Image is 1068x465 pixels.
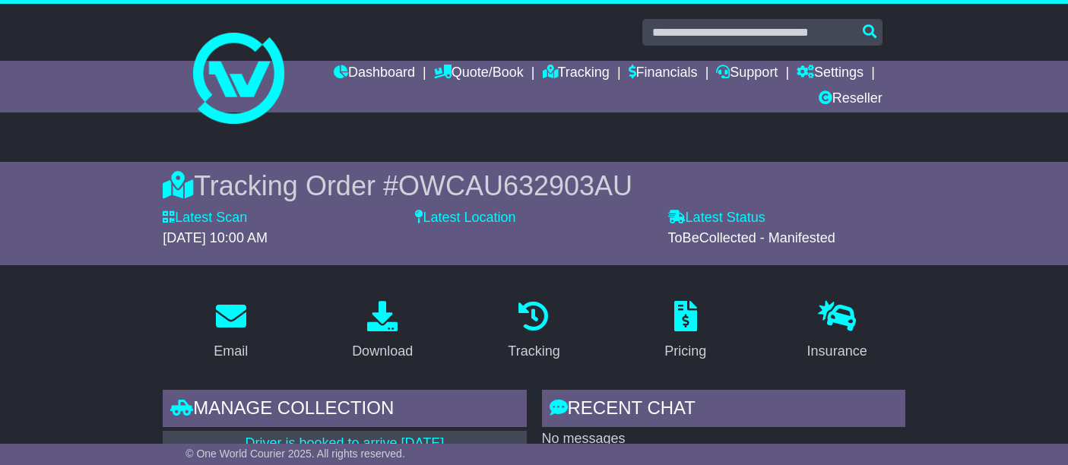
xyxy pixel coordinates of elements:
span: ToBeCollected - Manifested [668,230,835,245]
p: No messages [542,431,905,448]
a: Tracking [543,61,610,87]
label: Latest Scan [163,210,247,226]
a: Reseller [819,87,883,112]
div: Tracking Order # [163,169,905,202]
div: Email [214,341,248,362]
div: Pricing [664,341,706,362]
a: Dashboard [334,61,415,87]
a: Quote/Book [434,61,524,87]
a: Settings [797,61,864,87]
div: Tracking [508,341,559,362]
span: OWCAU632903AU [398,170,632,201]
a: Download [342,296,423,367]
span: © One World Courier 2025. All rights reserved. [185,448,405,460]
a: Support [716,61,778,87]
div: Manage collection [163,390,526,431]
a: Pricing [654,296,716,367]
label: Latest Location [415,210,515,226]
a: Insurance [797,296,877,367]
a: Tracking [498,296,569,367]
span: [DATE] 10:00 AM [163,230,268,245]
div: Download [352,341,413,362]
a: Financials [629,61,698,87]
a: Email [204,296,258,367]
div: RECENT CHAT [542,390,905,431]
div: Insurance [807,341,867,362]
label: Latest Status [668,210,765,226]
